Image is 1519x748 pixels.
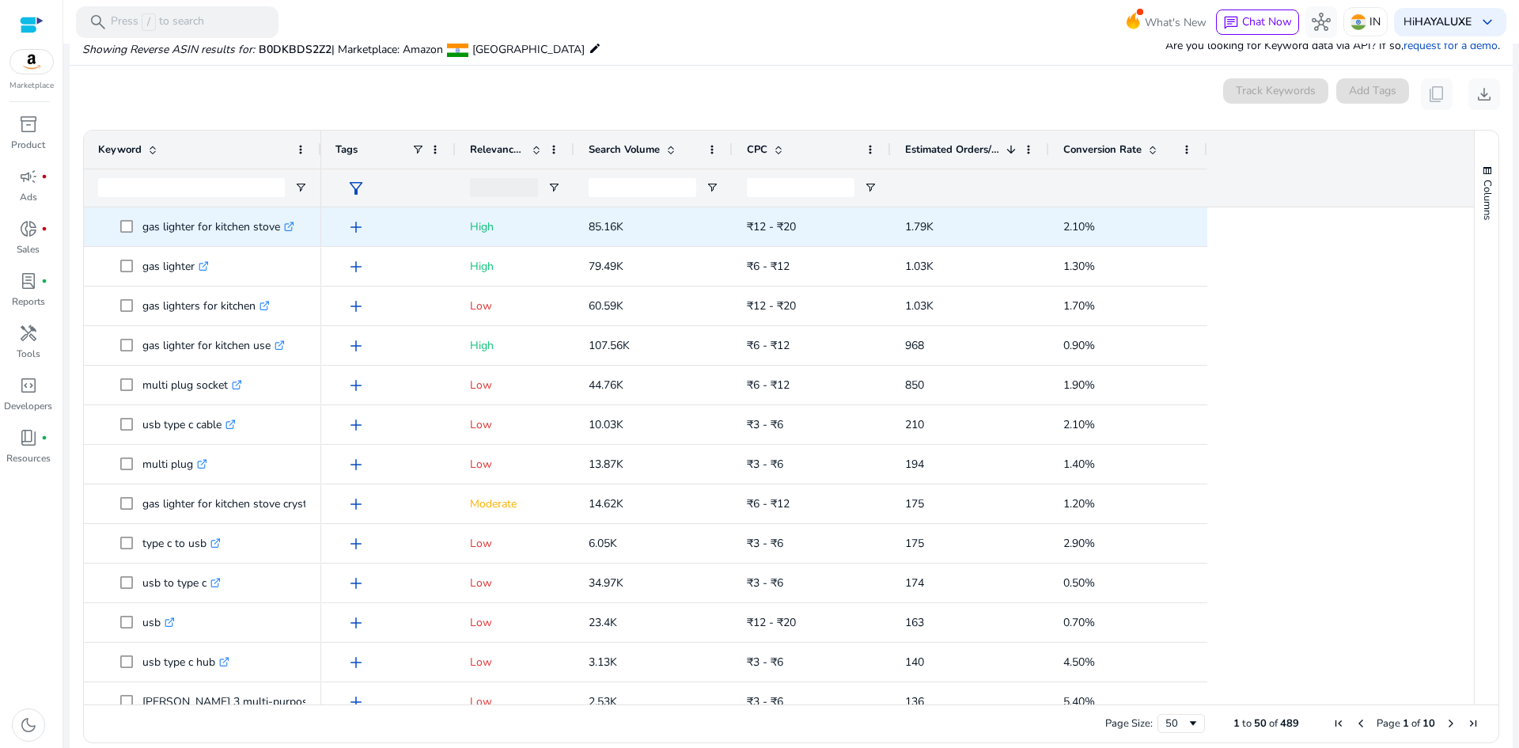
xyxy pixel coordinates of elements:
span: / [142,13,156,31]
p: Low [470,527,560,560]
span: 1.90% [1063,378,1095,393]
span: Page [1377,716,1400,731]
span: Columns [1480,180,1494,220]
p: Ads [20,190,37,204]
span: fiber_manual_record [41,173,47,180]
span: What's New [1145,9,1206,36]
p: type c to usb [142,527,221,560]
span: 3.13K [589,655,617,670]
span: 23.4K [589,615,617,630]
span: search [89,13,108,32]
b: HAYALUXE [1415,14,1472,29]
button: Open Filter Menu [706,181,718,194]
p: High [470,250,560,283]
p: multi plug [142,448,207,480]
p: Marketplace [9,80,54,92]
span: 107.56K [589,338,630,353]
span: 0.50% [1063,575,1095,590]
div: Previous Page [1354,717,1367,730]
span: 136 [905,694,924,709]
mat-icon: edit [589,39,601,58]
span: ₹3 - ₹6 [747,417,783,432]
span: fiber_manual_record [41,435,47,441]
p: Low [470,369,560,401]
span: 4.50% [1063,655,1095,670]
span: ₹3 - ₹6 [747,575,783,590]
p: IN [1369,8,1381,36]
span: 60.59K [589,298,623,313]
span: 1.30% [1063,259,1095,274]
p: multi plug socket [142,369,242,401]
span: filter_alt [347,179,366,198]
span: 174 [905,575,924,590]
input: Keyword Filter Input [98,178,285,197]
div: Page Size: [1105,716,1153,731]
span: Conversion Rate [1063,142,1142,157]
span: 1.20% [1063,496,1095,511]
span: ₹12 - ₹20 [747,615,796,630]
span: 1 [1403,716,1409,731]
span: keyboard_arrow_down [1478,13,1497,32]
span: of [1411,716,1420,731]
p: Tools [17,347,40,361]
span: Search Volume [589,142,660,157]
span: 2.10% [1063,219,1095,234]
span: of [1269,716,1278,731]
p: Product [11,138,45,152]
div: Last Page [1467,717,1479,730]
span: ₹6 - ₹12 [747,378,790,393]
p: Hi [1403,17,1472,28]
p: usb [142,606,175,639]
p: Sales [17,242,40,256]
span: 10 [1422,716,1435,731]
span: ₹3 - ₹6 [747,457,783,472]
span: 1.70% [1063,298,1095,313]
div: First Page [1332,717,1345,730]
span: handyman [19,324,38,343]
span: add [347,693,366,712]
p: Developers [4,399,52,413]
p: Press to search [111,13,204,31]
span: add [347,455,366,474]
img: amazon.svg [10,50,53,74]
span: 14.62K [589,496,623,511]
p: Moderate [470,488,560,520]
span: add [347,257,366,276]
span: book_4 [19,428,38,447]
p: Low [470,408,560,441]
span: add [347,376,366,395]
span: ₹3 - ₹6 [747,536,783,551]
span: 968 [905,338,924,353]
span: 194 [905,457,924,472]
button: download [1468,78,1500,110]
div: 50 [1165,716,1187,731]
p: gas lighter [142,250,209,283]
span: ₹3 - ₹6 [747,655,783,670]
button: Open Filter Menu [864,181,877,194]
span: Keyword [98,142,142,157]
i: Showing Reverse ASIN results for: [82,42,255,57]
span: donut_small [19,219,38,238]
span: add [347,218,366,237]
span: 50 [1254,716,1267,731]
p: Low [470,290,560,322]
input: CPC Filter Input [747,178,854,197]
span: 34.97K [589,575,623,590]
span: ₹6 - ₹12 [747,338,790,353]
span: 489 [1280,716,1299,731]
span: 175 [905,536,924,551]
span: Estimated Orders/Month [905,142,1000,157]
p: High [470,211,560,243]
p: gas lighter for kitchen use [142,329,285,362]
span: 2.90% [1063,536,1095,551]
p: usb type c hub [142,646,229,678]
span: Chat Now [1242,14,1292,29]
span: CPC [747,142,767,157]
span: lab_profile [19,271,38,290]
span: 10.03K [589,417,623,432]
span: 6.05K [589,536,617,551]
span: 140 [905,655,924,670]
span: ₹12 - ₹20 [747,298,796,313]
p: Reports [12,294,45,309]
span: add [347,297,366,316]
